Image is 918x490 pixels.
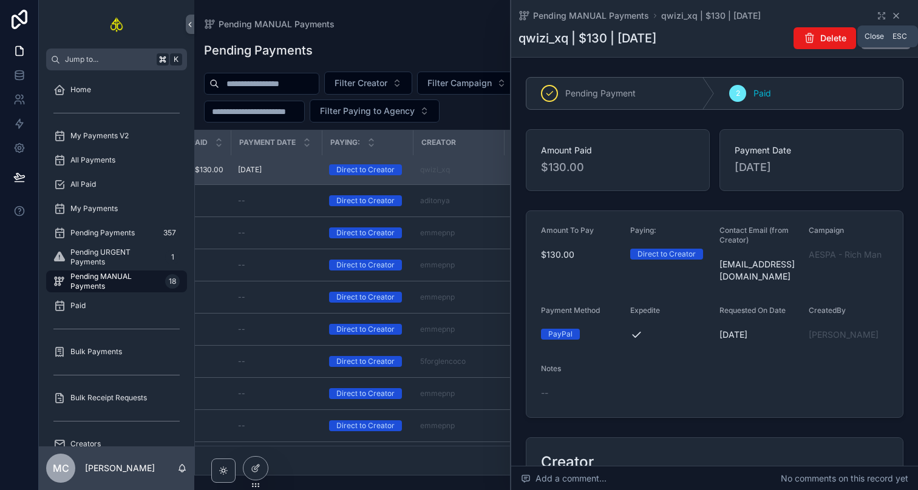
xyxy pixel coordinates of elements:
button: Delete [794,27,856,49]
span: Filter Campaign [427,77,492,89]
span: Contact Email (from Creator) [719,226,789,244]
p: [PERSON_NAME] [85,462,155,474]
span: Bulk Payments [70,347,122,357]
button: Select Button [417,72,517,95]
div: 1 [165,250,180,264]
a: Home [46,79,187,101]
span: Pending URGENT Payments [70,247,160,267]
a: qwizi_xq [420,165,497,175]
span: Paying: [630,226,656,235]
img: App logo [109,15,124,34]
a: Pending URGENT Payments1 [46,246,187,268]
span: K [171,55,181,64]
a: emmepnp [420,228,497,238]
a: aditonya [420,196,497,206]
a: -- [238,421,314,431]
div: 18 [165,274,180,289]
a: All Payments [46,149,187,171]
div: Direct to Creator [637,249,696,260]
span: Paying: [330,138,360,147]
a: All Paid [46,173,187,195]
button: Select Button [324,72,412,95]
a: 5forglencoco [420,357,497,366]
span: Add a comment... [521,472,607,485]
span: Payment Date [239,138,296,147]
span: -- [238,324,245,334]
a: emmepnp [420,228,455,238]
div: PayPal [548,329,573,340]
span: Esc [890,32,909,41]
div: Direct to Creator [336,324,395,335]
a: emmepnp [420,324,455,334]
a: emmepnp [420,260,497,270]
div: Direct to Creator [336,227,395,238]
span: Creators [70,439,101,449]
span: Close [865,32,884,41]
button: Select Button [310,99,440,122]
a: -- [238,228,314,238]
span: Pending MANUAL Payments [533,10,649,22]
a: Direct to Creator [329,356,406,367]
span: qwizi_xq | $130 | [DATE] [661,10,761,22]
span: Jump to... [65,55,152,64]
span: Creator [421,138,456,147]
div: Direct to Creator [336,260,395,270]
a: [DATE] [238,165,314,175]
span: 5forglencoco [420,357,466,366]
span: [DATE] [735,159,888,176]
span: [EMAIL_ADDRESS][DOMAIN_NAME] [719,258,799,283]
div: Direct to Creator [336,292,395,303]
a: -- [238,196,314,206]
span: Notes [541,364,561,373]
span: -- [238,260,245,270]
span: -- [238,228,245,238]
a: Pending MANUAL Payments [204,18,335,30]
span: emmepnp [420,292,455,302]
a: My Payments [46,198,187,220]
span: [PERSON_NAME] [809,329,879,341]
span: -- [238,196,245,206]
div: Direct to Creator [336,356,395,367]
span: Pending MANUAL Payments [219,18,335,30]
span: No comments on this record yet [781,472,908,485]
div: 357 [160,226,180,240]
span: -- [541,387,548,399]
span: MC [53,461,69,475]
span: $130.00 [541,159,695,176]
span: Requested On Date [719,306,786,315]
span: Bulk Receipt Requests [70,393,147,403]
div: scrollable content [39,70,194,446]
h1: Pending Payments [204,42,313,59]
a: -- [238,389,314,398]
a: Direct to Creator [329,195,406,206]
span: My Payments [70,204,118,213]
a: AESPA - Rich Man [809,249,882,261]
span: emmepnp [420,260,455,270]
span: Pending Payment [565,87,636,99]
span: Filter Creator [335,77,387,89]
a: Paid [46,295,187,317]
h2: Creator [541,452,594,472]
a: qwizi_xq [420,165,450,175]
span: Amount Paid [541,144,695,156]
a: emmepnp [420,421,455,431]
a: aditonya [420,196,450,206]
span: Paid [753,87,771,99]
span: My Payments V2 [70,131,129,141]
span: Delete [820,32,846,44]
span: -- [238,389,245,398]
span: CreatedBy [809,306,846,315]
span: Pending MANUAL Payments [70,272,160,291]
div: Direct to Creator [336,420,395,431]
span: 2 [736,89,740,98]
span: $130.00 [541,249,620,261]
span: emmepnp [420,389,455,398]
span: Expedite [630,306,660,315]
span: Payment Date [735,144,888,156]
a: -- [238,292,314,302]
